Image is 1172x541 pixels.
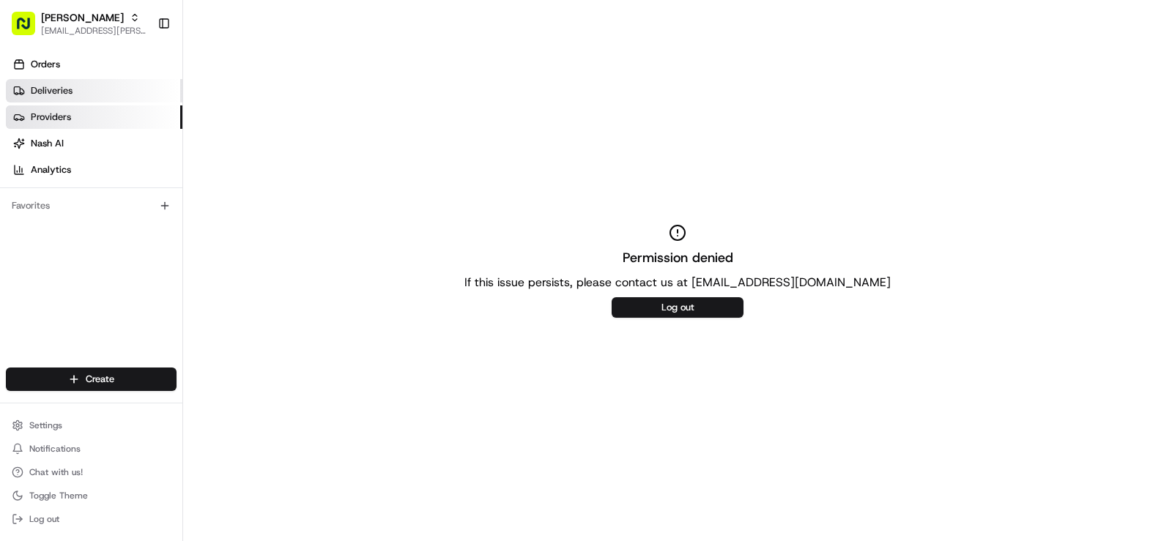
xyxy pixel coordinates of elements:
[50,154,185,166] div: We're available if you need us!
[6,79,182,102] a: Deliveries
[31,111,71,124] span: Providers
[6,367,177,391] button: Create
[6,105,182,129] a: Providers
[15,214,26,225] div: 📗
[15,140,41,166] img: 1736555255976-a54dd68f-1ca7-489b-9aae-adbdc363a1c4
[6,439,177,459] button: Notifications
[6,158,182,182] a: Analytics
[6,132,182,155] a: Nash AI
[124,214,136,225] div: 💻
[31,137,64,150] span: Nash AI
[6,509,177,529] button: Log out
[138,212,235,227] span: API Documentation
[31,58,60,71] span: Orders
[249,144,267,162] button: Start new chat
[6,415,177,436] button: Settings
[50,140,240,154] div: Start new chat
[6,6,152,41] button: [PERSON_NAME][EMAIL_ADDRESS][PERSON_NAME][DOMAIN_NAME]
[38,94,242,110] input: Clear
[41,10,124,25] button: [PERSON_NAME]
[31,84,73,97] span: Deliveries
[6,194,177,217] div: Favorites
[15,15,44,44] img: Nash
[464,274,891,291] p: If this issue persists, please contact us at [EMAIL_ADDRESS][DOMAIN_NAME]
[29,419,62,431] span: Settings
[29,490,88,501] span: Toggle Theme
[6,462,177,482] button: Chat with us!
[31,163,71,176] span: Analytics
[41,25,146,37] button: [EMAIL_ADDRESS][PERSON_NAME][DOMAIN_NAME]
[103,247,177,259] a: Powered byPylon
[118,206,241,233] a: 💻API Documentation
[6,53,182,76] a: Orders
[612,297,743,318] button: Log out
[29,513,59,525] span: Log out
[29,443,81,455] span: Notifications
[86,373,114,386] span: Create
[6,485,177,506] button: Toggle Theme
[623,247,733,268] h2: Permission denied
[15,59,267,82] p: Welcome 👋
[146,248,177,259] span: Pylon
[29,466,83,478] span: Chat with us!
[9,206,118,233] a: 📗Knowledge Base
[29,212,112,227] span: Knowledge Base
